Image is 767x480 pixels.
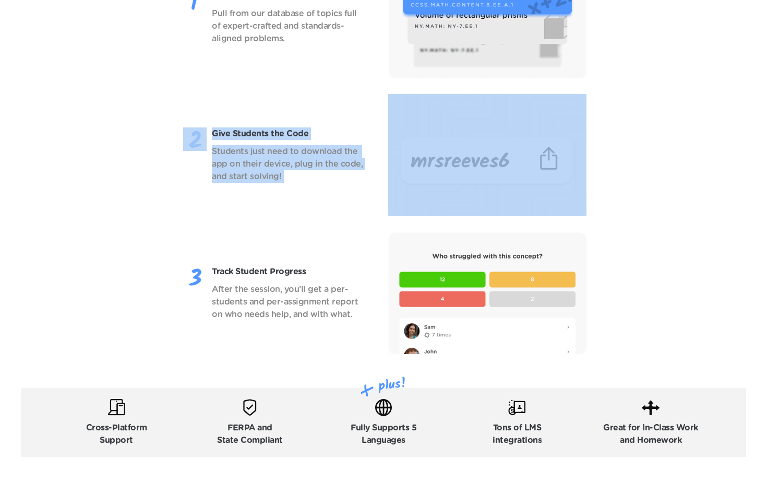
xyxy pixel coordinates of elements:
[212,265,365,278] p: Track Student Progress
[212,7,365,45] p: Pull from our database of topics full of expert-crafted and standards-aligned problems.
[603,422,698,447] p: Great for In-Class Work and Homework
[212,145,365,183] p: Students just need to download the app on their device, plug in the code, and start solving!
[212,127,365,140] p: Give Students the Code
[493,422,542,447] p: Tons of LMS integrations
[217,422,283,447] p: FERPA and State Compliant
[212,283,365,321] p: After the session, you’ll get a per-students and per-assignment report on who needs help, and wit...
[351,422,416,447] p: Fully Supports 5 Languages
[86,422,147,447] p: Cross-Platform Support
